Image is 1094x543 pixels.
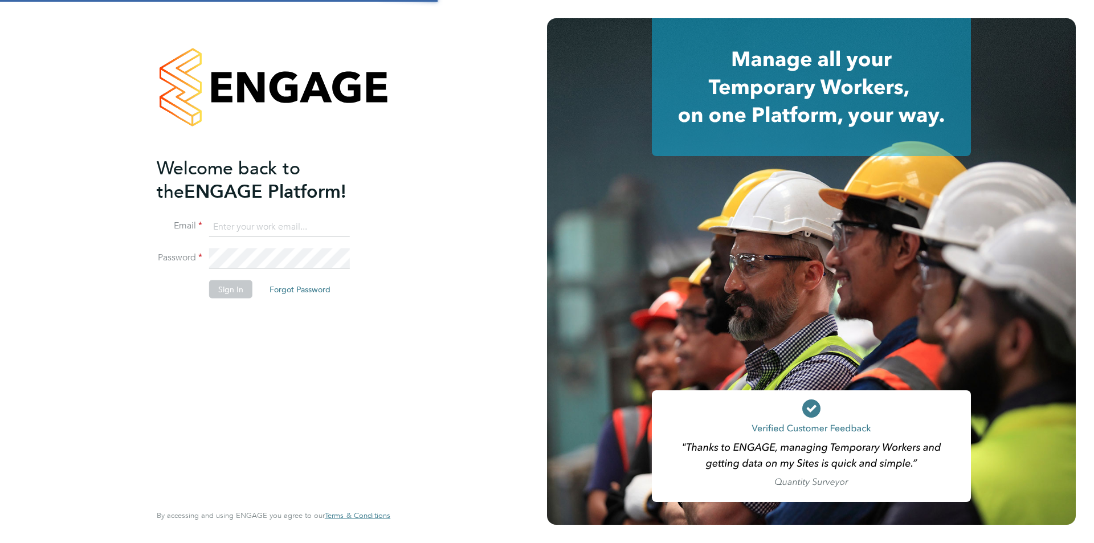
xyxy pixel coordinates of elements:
label: Email [157,220,202,232]
input: Enter your work email... [209,217,350,237]
span: By accessing and using ENGAGE you agree to our [157,511,390,520]
span: Welcome back to the [157,157,300,202]
a: Terms & Conditions [325,511,390,520]
button: Forgot Password [260,280,340,299]
button: Sign In [209,280,252,299]
label: Password [157,252,202,264]
h2: ENGAGE Platform! [157,156,379,203]
span: Terms & Conditions [325,511,390,520]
